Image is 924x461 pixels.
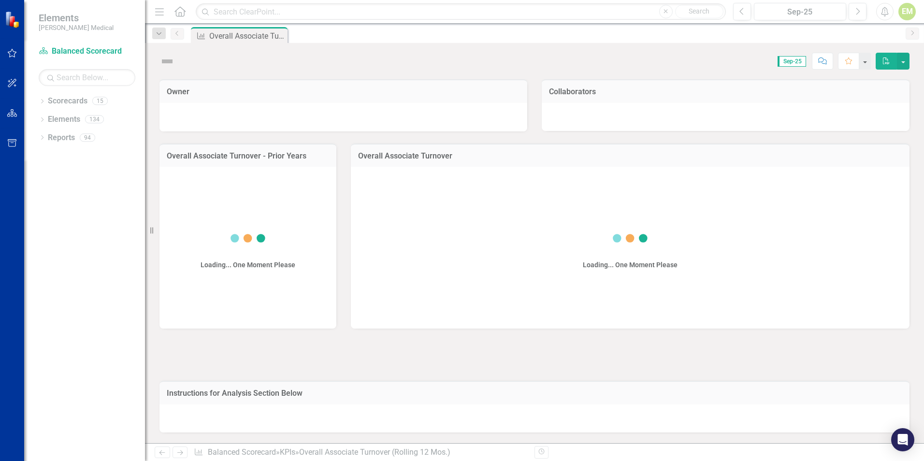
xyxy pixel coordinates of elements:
[85,115,104,124] div: 134
[675,5,723,18] button: Search
[39,46,135,57] a: Balanced Scorecard
[778,56,806,67] span: Sep-25
[299,447,450,457] div: Overall Associate Turnover (Rolling 12 Mos.)
[549,87,902,96] h3: Collaborators
[48,132,75,144] a: Reports
[208,447,276,457] a: Balanced Scorecard
[167,87,520,96] h3: Owner
[280,447,295,457] a: KPIs
[754,3,846,20] button: Sep-25
[583,260,678,270] div: Loading... One Moment Please
[209,30,285,42] div: Overall Associate Turnover (Rolling 12 Mos.)
[757,6,843,18] div: Sep-25
[48,114,80,125] a: Elements
[5,11,22,28] img: ClearPoint Strategy
[898,3,916,20] button: EM
[167,152,329,160] h3: Overall Associate Turnover - Prior Years
[39,24,114,31] small: [PERSON_NAME] Medical
[689,7,709,15] span: Search
[194,447,527,458] div: » »
[201,260,295,270] div: Loading... One Moment Please
[167,389,902,398] h3: Instructions for Analysis Section Below
[48,96,87,107] a: Scorecards
[39,69,135,86] input: Search Below...
[159,54,175,69] img: Not Defined
[891,428,914,451] div: Open Intercom Messenger
[358,152,903,160] h3: Overall Associate Turnover
[39,12,114,24] span: Elements
[92,97,108,105] div: 15
[80,133,95,142] div: 94
[196,3,726,20] input: Search ClearPoint...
